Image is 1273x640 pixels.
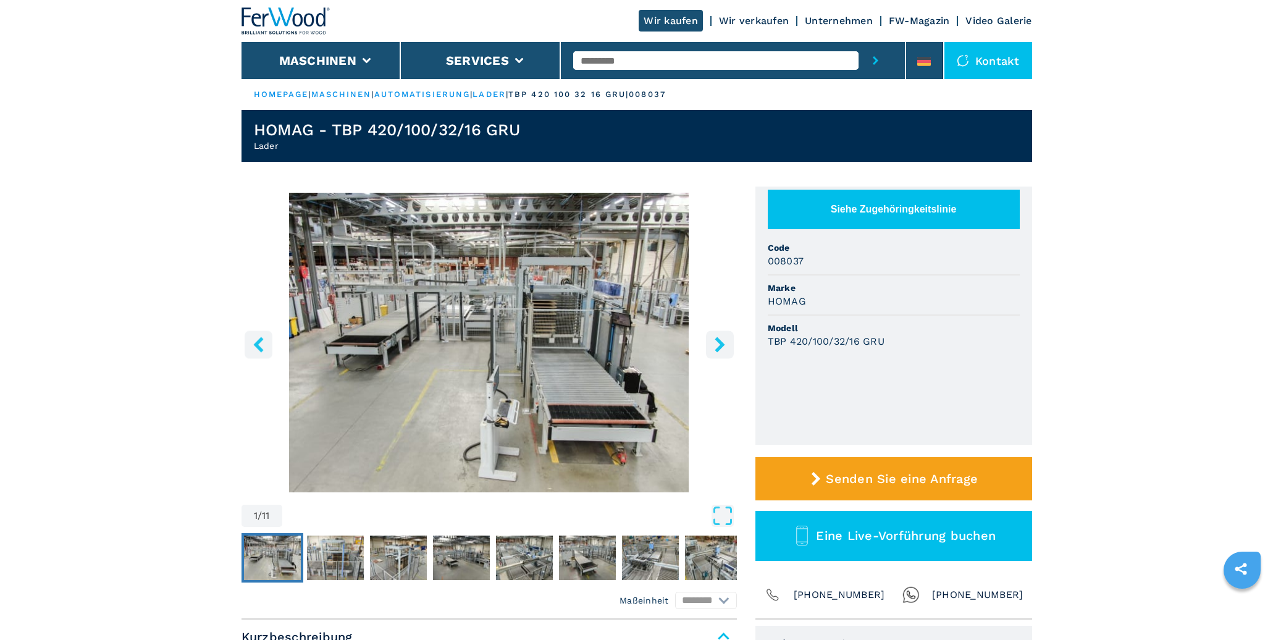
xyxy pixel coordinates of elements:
img: 0d8ed67782a1ceabdca200cd379e0ab8 [370,536,427,580]
button: Eine Live-Vorführung buchen [755,511,1032,561]
p: tbp 420 100 32 16 gru | [508,89,629,100]
button: Go to Slide 4 [431,533,492,583]
img: Whatsapp [902,586,920,604]
button: Maschinen [279,53,356,68]
span: | [308,90,311,99]
nav: Thumbnail Navigation [242,533,737,583]
span: [PHONE_NUMBER] [932,586,1023,604]
a: maschinen [311,90,372,99]
h3: 008037 [768,254,804,268]
span: 11 [262,511,270,521]
span: Code [768,242,1020,254]
img: Lader HOMAG TBP 420/100/32/16 GRU [242,193,737,492]
img: d256888c630f26554c5dbc43e1daf477 [244,536,301,580]
span: | [506,90,508,99]
button: right-button [706,331,734,358]
span: Modell [768,322,1020,334]
button: Siehe Zugehöringkeitslinie [768,190,1020,229]
img: Kontakt [957,54,969,67]
img: 0fd23cef58dc115c2b91f36e643d66fc [307,536,364,580]
button: Services [446,53,509,68]
img: 9fd8a1dad23883daea4dbd3c672abc4e [559,536,616,580]
span: [PHONE_NUMBER] [794,586,885,604]
a: Video Galerie [965,15,1031,27]
span: 1 [254,511,258,521]
button: Go to Slide 6 [557,533,618,583]
button: Go to Slide 2 [305,533,366,583]
img: Phone [764,586,781,604]
a: HOMEPAGE [254,90,309,99]
a: Unternehmen [805,15,873,27]
span: | [371,90,374,99]
div: Go to Slide 1 [242,193,737,492]
span: | [470,90,473,99]
p: 008037 [629,89,666,100]
span: / [258,511,262,521]
a: FW-Magazin [889,15,950,27]
h2: Lader [254,140,520,152]
span: Marke [768,282,1020,294]
a: automatisierung [374,90,471,99]
button: Go to Slide 8 [683,533,744,583]
div: Kontakt [944,42,1032,79]
button: submit-button [859,42,893,79]
button: Senden Sie eine Anfrage [755,457,1032,500]
img: c9bec743a6fdf1973512c207268b546d [622,536,679,580]
img: Ferwood [242,7,330,35]
button: Open Fullscreen [285,505,734,527]
span: Eine Live-Vorführung buchen [816,528,996,543]
span: Senden Sie eine Anfrage [826,471,978,486]
img: 3729d85e7c056148804063d1264d88fa [496,536,553,580]
img: 6959876979dfea74a0c5dc6bbd1b3d53 [685,536,742,580]
a: sharethis [1225,554,1256,584]
button: Go to Slide 1 [242,533,303,583]
h3: HOMAG [768,294,806,308]
h1: HOMAG - TBP 420/100/32/16 GRU [254,120,520,140]
a: Wir kaufen [639,10,703,32]
a: lader [473,90,506,99]
button: Go to Slide 7 [620,533,681,583]
a: Wir verkaufen [719,15,789,27]
em: Maßeinheit [620,594,669,607]
button: left-button [245,331,272,358]
button: Go to Slide 3 [368,533,429,583]
button: Go to Slide 5 [494,533,555,583]
img: 689790728951c0ed4a03e7ae2fb3ac81 [433,536,490,580]
h3: TBP 420/100/32/16 GRU [768,334,884,348]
